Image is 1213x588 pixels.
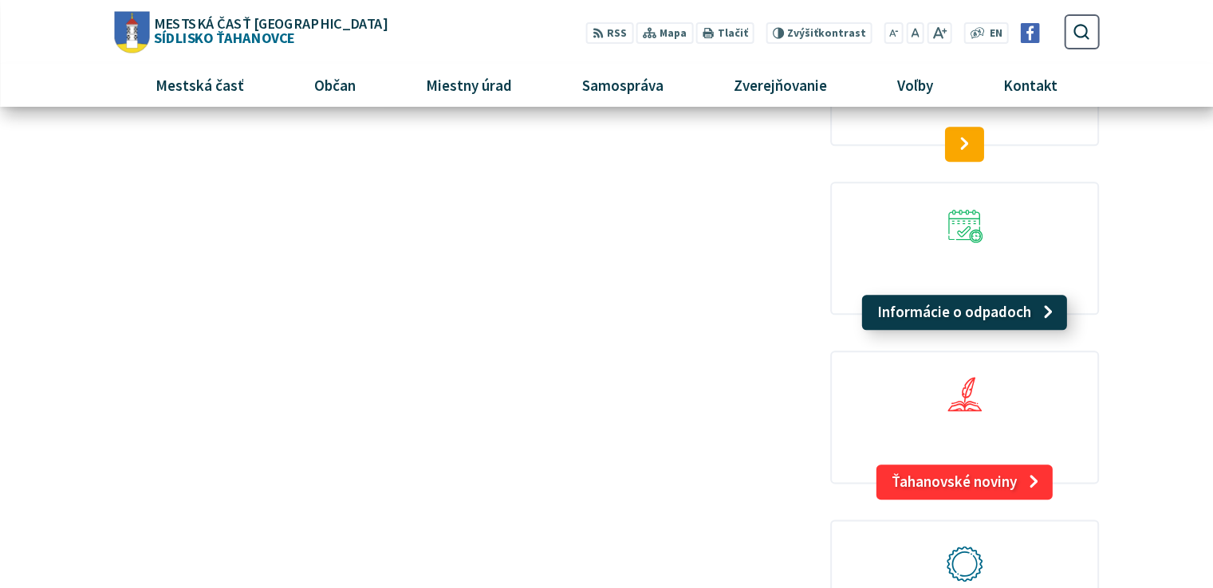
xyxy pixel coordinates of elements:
[876,465,1053,500] a: Ťahanovské noviny
[149,16,387,45] h1: Sídlisko Ťahanovce
[154,16,387,30] span: Mestská časť [GEOGRAPHIC_DATA]
[868,64,963,107] a: Voľby
[717,27,747,40] span: Tlačiť
[787,26,818,40] span: Zvýšiť
[696,22,754,44] button: Tlačiť
[149,64,250,107] span: Mestská časť
[114,11,387,53] a: Logo Sídlisko Ťahanovce, prejsť na domovskú stránku.
[126,64,273,107] a: Mestská časť
[396,64,541,107] a: Miestny úrad
[576,64,669,107] span: Samospráva
[553,64,693,107] a: Samospráva
[927,22,951,44] button: Zväčšiť veľkosť písma
[892,64,939,107] span: Voľby
[906,22,924,44] button: Nastaviť pôvodnú veľkosť písma
[607,25,627,42] span: RSS
[998,64,1064,107] span: Kontakt
[586,22,633,44] a: RSS
[862,295,1067,330] a: Informácie o odpadoch
[989,25,1002,42] span: EN
[660,25,687,42] span: Mapa
[1020,23,1040,43] img: Prejsť na Facebook stránku
[114,11,149,53] img: Prejsť na domovskú stránku
[975,64,1087,107] a: Kontakt
[787,27,866,40] span: kontrast
[884,22,904,44] button: Zmenšiť veľkosť písma
[419,64,518,107] span: Miestny úrad
[285,64,384,107] a: Občan
[766,22,872,44] button: Zvýšiťkontrast
[308,64,361,107] span: Občan
[705,64,857,107] a: Zverejňovanie
[728,64,833,107] span: Zverejňovanie
[985,25,1006,42] a: EN
[636,22,693,44] a: Mapa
